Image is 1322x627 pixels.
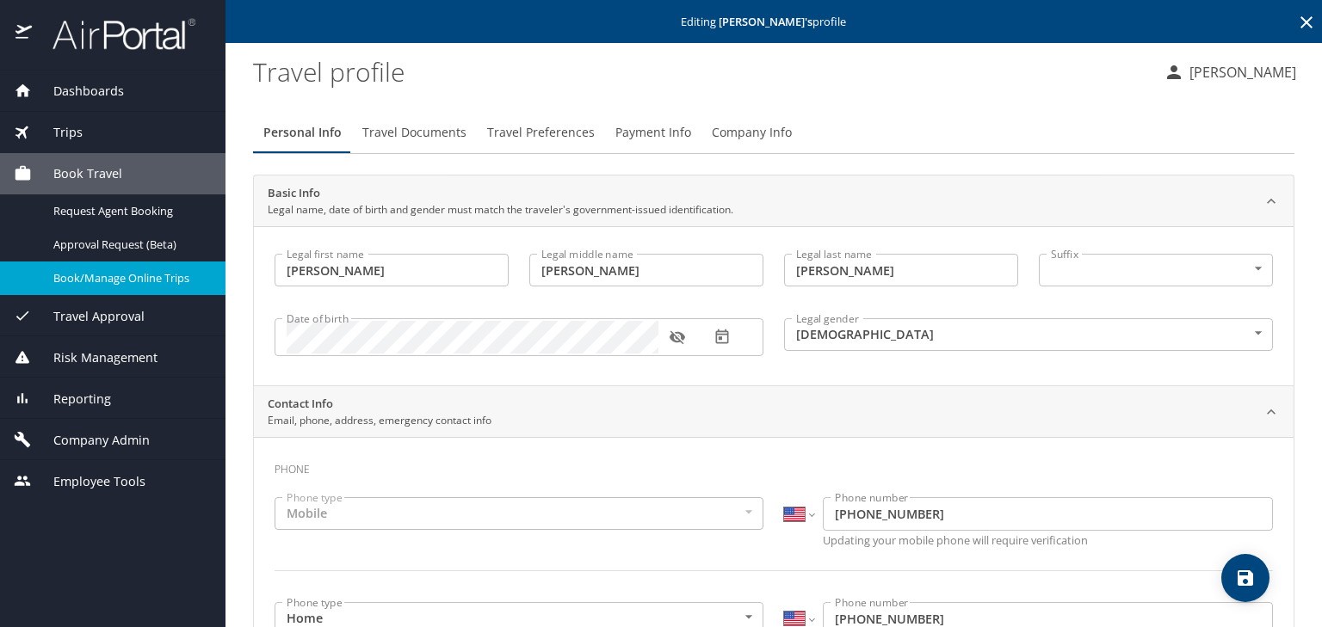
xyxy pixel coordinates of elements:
[32,123,83,142] span: Trips
[719,14,812,29] strong: [PERSON_NAME] 's
[275,497,763,530] div: Mobile
[231,16,1317,28] p: Editing profile
[362,122,466,144] span: Travel Documents
[32,348,158,367] span: Risk Management
[784,318,1273,351] div: [DEMOGRAPHIC_DATA]
[254,175,1294,227] div: Basic InfoLegal name, date of birth and gender must match the traveler's government-issued identi...
[32,431,150,450] span: Company Admin
[275,451,1273,480] h3: Phone
[1221,554,1269,602] button: save
[615,122,691,144] span: Payment Info
[15,17,34,51] img: icon-airportal.png
[254,386,1294,438] div: Contact InfoEmail, phone, address, emergency contact info
[1039,254,1273,286] div: ​
[32,82,124,101] span: Dashboards
[268,202,733,218] p: Legal name, date of birth and gender must match the traveler's government-issued identification.
[253,45,1150,98] h1: Travel profile
[53,270,205,286] span: Book/Manage Online Trips
[268,396,491,413] h2: Contact Info
[53,237,205,253] span: Approval Request (Beta)
[253,112,1294,153] div: Profile
[32,307,145,326] span: Travel Approval
[268,185,733,202] h2: Basic Info
[823,535,1273,546] p: Updating your mobile phone will require verification
[32,472,145,491] span: Employee Tools
[254,226,1294,385] div: Basic InfoLegal name, date of birth and gender must match the traveler's government-issued identi...
[32,164,122,183] span: Book Travel
[487,122,595,144] span: Travel Preferences
[34,17,195,51] img: airportal-logo.png
[1157,57,1303,88] button: [PERSON_NAME]
[712,122,792,144] span: Company Info
[263,122,342,144] span: Personal Info
[1184,62,1296,83] p: [PERSON_NAME]
[32,390,111,409] span: Reporting
[53,203,205,219] span: Request Agent Booking
[268,413,491,428] p: Email, phone, address, emergency contact info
